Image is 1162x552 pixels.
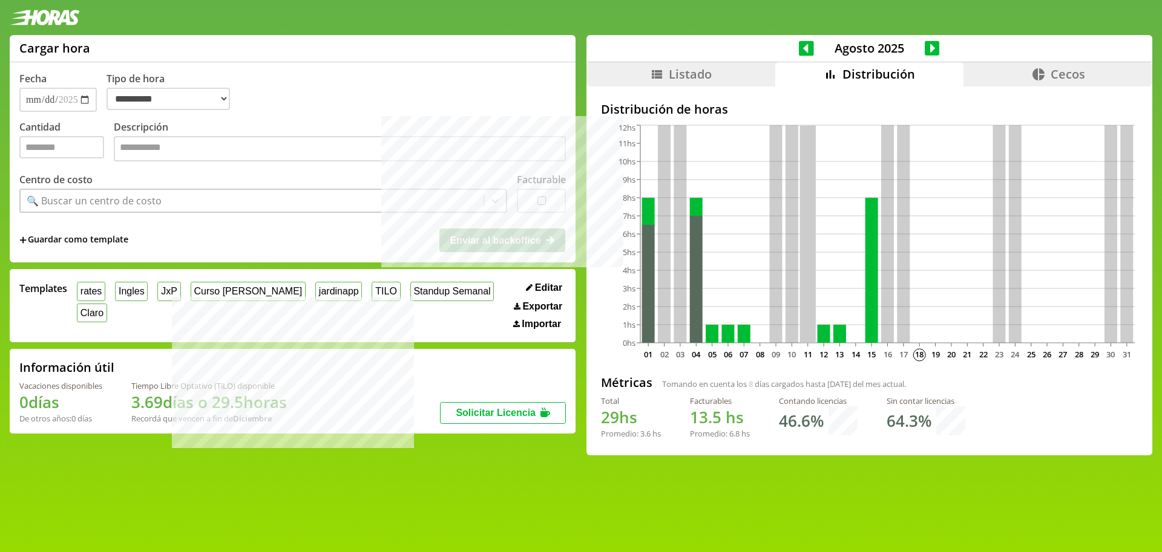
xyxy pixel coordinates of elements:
[640,428,651,439] span: 3.6
[669,66,712,82] span: Listado
[601,374,652,391] h2: Métricas
[623,247,635,258] tspan: 5hs
[887,410,931,432] h1: 64.3 %
[410,282,494,300] button: Standup Semanal
[107,88,230,110] select: Tipo de hora
[27,194,162,207] div: 🔍 Buscar un centro de costo
[623,265,635,276] tspan: 4hs
[601,428,661,439] div: Promedio: hs
[619,156,635,167] tspan: 10hs
[819,349,828,360] text: 12
[115,282,148,300] button: Ingles
[1091,349,1099,360] text: 29
[979,349,987,360] text: 22
[522,319,561,330] span: Importar
[19,233,27,247] span: +
[690,406,750,428] h1: hs
[623,337,635,348] tspan: 0hs
[852,349,861,360] text: 14
[114,136,566,161] textarea: Descripción
[107,72,240,112] label: Tipo de hora
[772,349,780,360] text: 09
[1106,349,1115,360] text: 30
[372,282,400,300] button: TILO
[19,72,47,85] label: Fecha
[690,428,750,439] div: Promedio: hs
[191,282,306,300] button: Curso [PERSON_NAME]
[623,229,635,239] tspan: 6hs
[887,395,965,406] div: Sin contar licencias
[1075,349,1083,360] text: 28
[19,413,102,424] div: De otros años: 0 días
[77,282,105,300] button: rates
[623,210,635,221] tspan: 7hs
[662,378,906,389] span: Tomando en cuenta los días cargados hasta [DATE] del mes actual.
[623,319,635,330] tspan: 1hs
[19,282,67,295] span: Templates
[19,391,102,413] h1: 0 días
[517,173,566,186] label: Facturable
[19,173,93,186] label: Centro de costo
[749,378,753,389] span: 8
[1051,66,1085,82] span: Cecos
[19,120,114,164] label: Cantidad
[835,349,844,360] text: 13
[77,304,107,322] button: Claro
[729,428,740,439] span: 6.8
[804,349,812,360] text: 11
[690,406,721,428] span: 13.5
[522,301,562,312] span: Exportar
[1059,349,1067,360] text: 27
[915,349,924,360] text: 18
[535,282,562,293] span: Editar
[995,349,1003,360] text: 23
[623,301,635,312] tspan: 2hs
[601,395,661,406] div: Total
[660,349,668,360] text: 02
[623,192,635,203] tspan: 8hs
[724,349,732,360] text: 06
[1011,349,1020,360] text: 24
[883,349,891,360] text: 16
[131,413,287,424] div: Recordá que vencen a fin de
[644,349,652,360] text: 01
[692,349,701,360] text: 04
[19,359,114,375] h2: Información útil
[131,391,287,413] h1: 3.69 días o 29.5 horas
[779,410,824,432] h1: 46.6 %
[1043,349,1051,360] text: 26
[623,283,635,294] tspan: 3hs
[456,408,536,418] span: Solicitar Licencia
[690,395,750,406] div: Facturables
[779,395,858,406] div: Contando licencias
[19,136,104,158] input: Cantidad
[842,66,915,82] span: Distribución
[510,300,566,313] button: Exportar
[755,349,764,360] text: 08
[601,101,1138,117] h2: Distribución de horas
[522,282,566,294] button: Editar
[963,349,971,360] text: 21
[315,282,362,300] button: jardinapp
[787,349,796,360] text: 10
[707,349,716,360] text: 05
[19,380,102,391] div: Vacaciones disponibles
[676,349,684,360] text: 03
[19,233,128,247] span: +Guardar como template
[814,40,925,56] span: Agosto 2025
[19,40,90,56] h1: Cargar hora
[619,138,635,149] tspan: 11hs
[947,349,956,360] text: 20
[899,349,908,360] text: 17
[1123,349,1131,360] text: 31
[440,402,566,424] button: Solicitar Licencia
[131,380,287,391] div: Tiempo Libre Optativo (TiLO) disponible
[619,122,635,133] tspan: 12hs
[10,10,80,25] img: logotipo
[601,406,661,428] h1: hs
[601,406,619,428] span: 29
[233,413,272,424] b: Diciembre
[931,349,939,360] text: 19
[157,282,180,300] button: JxP
[867,349,876,360] text: 15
